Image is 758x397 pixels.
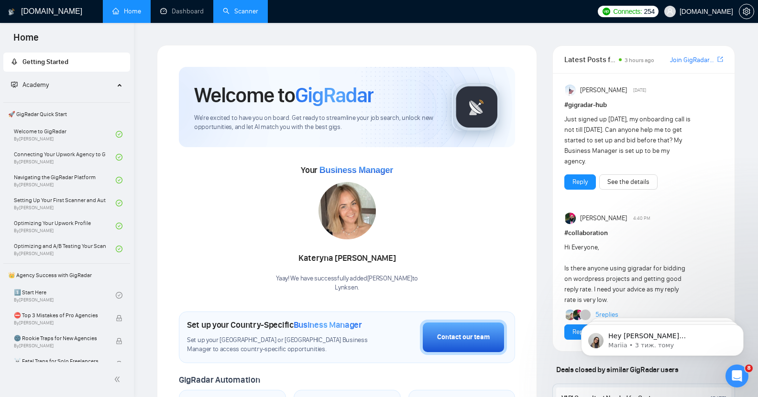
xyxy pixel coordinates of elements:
[6,31,46,51] span: Home
[14,124,116,145] a: Welcome to GigRadarBy[PERSON_NAME]
[453,83,501,131] img: gigradar-logo.png
[14,343,106,349] span: By [PERSON_NAME]
[11,58,18,65] span: rocket
[116,315,122,322] span: lock
[580,85,627,96] span: [PERSON_NAME]
[294,320,362,330] span: Business Manager
[187,336,372,354] span: Set up your [GEOGRAPHIC_DATA] or [GEOGRAPHIC_DATA] Business Manager to access country-specific op...
[194,82,374,108] h1: Welcome to
[14,147,116,168] a: Connecting Your Upwork Agency to GigRadarBy[PERSON_NAME]
[566,310,576,320] img: Joaquin Arcardini
[644,6,655,17] span: 254
[276,250,418,267] div: Kateryna [PERSON_NAME]
[572,177,588,187] a: Reply
[552,361,682,378] span: Deals closed by similar GigRadar users
[564,174,596,190] button: Reply
[116,131,122,138] span: check-circle
[14,356,106,366] span: ☠️ Fatal Traps for Solo Freelancers
[4,105,129,124] span: 🚀 GigRadar Quick Start
[194,114,437,132] span: We're excited to have you on board. Get ready to streamline your job search, unlock new opportuni...
[116,292,122,299] span: check-circle
[116,154,122,161] span: check-circle
[319,182,376,239] img: 1686747197415-13.jpg
[116,177,122,183] span: check-circle
[564,100,723,110] h1: # gigradar-hub
[4,266,129,285] span: 👑 Agency Success with GigRadar
[14,238,116,259] a: Optimizing and A/B Testing Your Scanner for Better ResultsBy[PERSON_NAME]
[564,114,691,167] div: Just signed up [DATE], my onboarding call is not till [DATE]. Can anyone help me to get started t...
[14,215,116,236] a: Optimizing Your Upwork ProfileBy[PERSON_NAME]
[564,324,596,340] button: Reply
[670,55,715,65] a: Join GigRadar Slack Community
[14,320,106,326] span: By [PERSON_NAME]
[116,200,122,206] span: check-circle
[116,223,122,229] span: check-circle
[276,283,418,292] p: Lynksen .
[187,320,362,330] h1: Set up your Country-Specific
[667,8,673,15] span: user
[112,7,141,15] a: homeHome
[625,57,654,64] span: 3 hours ago
[420,320,507,355] button: Contact our team
[565,213,577,224] img: Attinder Singh
[223,7,258,15] a: searchScanner
[739,8,754,15] a: setting
[179,375,260,385] span: GigRadar Automation
[22,58,68,66] span: Getting Started
[3,53,130,72] li: Getting Started
[739,8,754,15] span: setting
[116,361,122,367] span: lock
[116,246,122,252] span: check-circle
[11,81,49,89] span: Academy
[725,365,748,387] iframe: Intercom live chat
[565,85,577,96] img: Anisuzzaman Khan
[11,81,18,88] span: fund-projection-screen
[116,338,122,344] span: lock
[745,365,753,372] span: 8
[14,333,106,343] span: 🌚 Rookie Traps for New Agencies
[633,214,650,223] span: 4:40 PM
[14,170,116,191] a: Navigating the GigRadar PlatformBy[PERSON_NAME]
[603,8,610,15] img: upwork-logo.png
[301,165,393,175] span: Your
[276,274,418,292] div: Yaay! We have successfully added [PERSON_NAME] to
[295,82,374,108] span: GigRadar
[114,375,123,384] span: double-left
[564,54,616,65] span: Latest Posts from the GigRadar Community
[580,213,627,224] span: [PERSON_NAME]
[717,55,723,63] span: export
[564,228,723,238] h1: # collaboration
[717,55,723,64] a: export
[633,86,646,95] span: [DATE]
[437,332,490,343] div: Contact our team
[319,165,393,175] span: Business Manager
[564,242,691,305] div: Hi Everyone, Is there anyone using gigradar for bidding on wordpress projects and getting good re...
[567,304,758,371] iframe: Intercom notifications повідомлення
[613,6,642,17] span: Connects:
[14,193,116,214] a: Setting Up Your First Scanner and Auto-BidderBy[PERSON_NAME]
[8,4,15,20] img: logo
[599,174,658,190] button: See the details
[739,4,754,19] button: setting
[607,177,649,187] a: See the details
[160,7,204,15] a: dashboardDashboard
[14,285,116,306] a: 1️⃣ Start HereBy[PERSON_NAME]
[14,311,106,320] span: ⛔ Top 3 Mistakes of Pro Agencies
[22,81,49,89] span: Academy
